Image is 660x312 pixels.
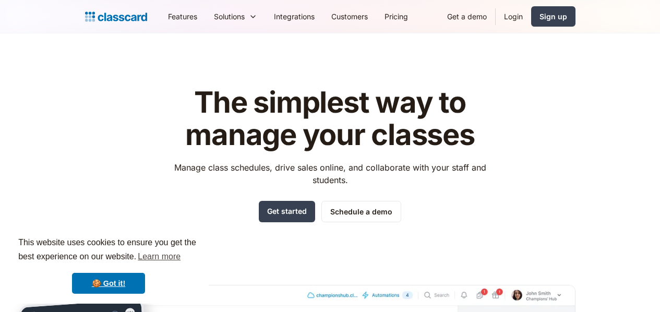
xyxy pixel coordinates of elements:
[439,5,495,28] a: Get a demo
[18,236,199,265] span: This website uses cookies to ensure you get the best experience on our website.
[164,87,496,151] h1: The simplest way to manage your classes
[206,5,266,28] div: Solutions
[496,5,531,28] a: Login
[72,273,145,294] a: dismiss cookie message
[8,226,209,304] div: cookieconsent
[376,5,416,28] a: Pricing
[136,249,182,265] a: learn more about cookies
[539,11,567,22] div: Sign up
[531,6,575,27] a: Sign up
[160,5,206,28] a: Features
[214,11,245,22] div: Solutions
[321,201,401,222] a: Schedule a demo
[85,9,147,24] a: Logo
[259,201,315,222] a: Get started
[266,5,323,28] a: Integrations
[323,5,376,28] a: Customers
[164,161,496,186] p: Manage class schedules, drive sales online, and collaborate with your staff and students.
